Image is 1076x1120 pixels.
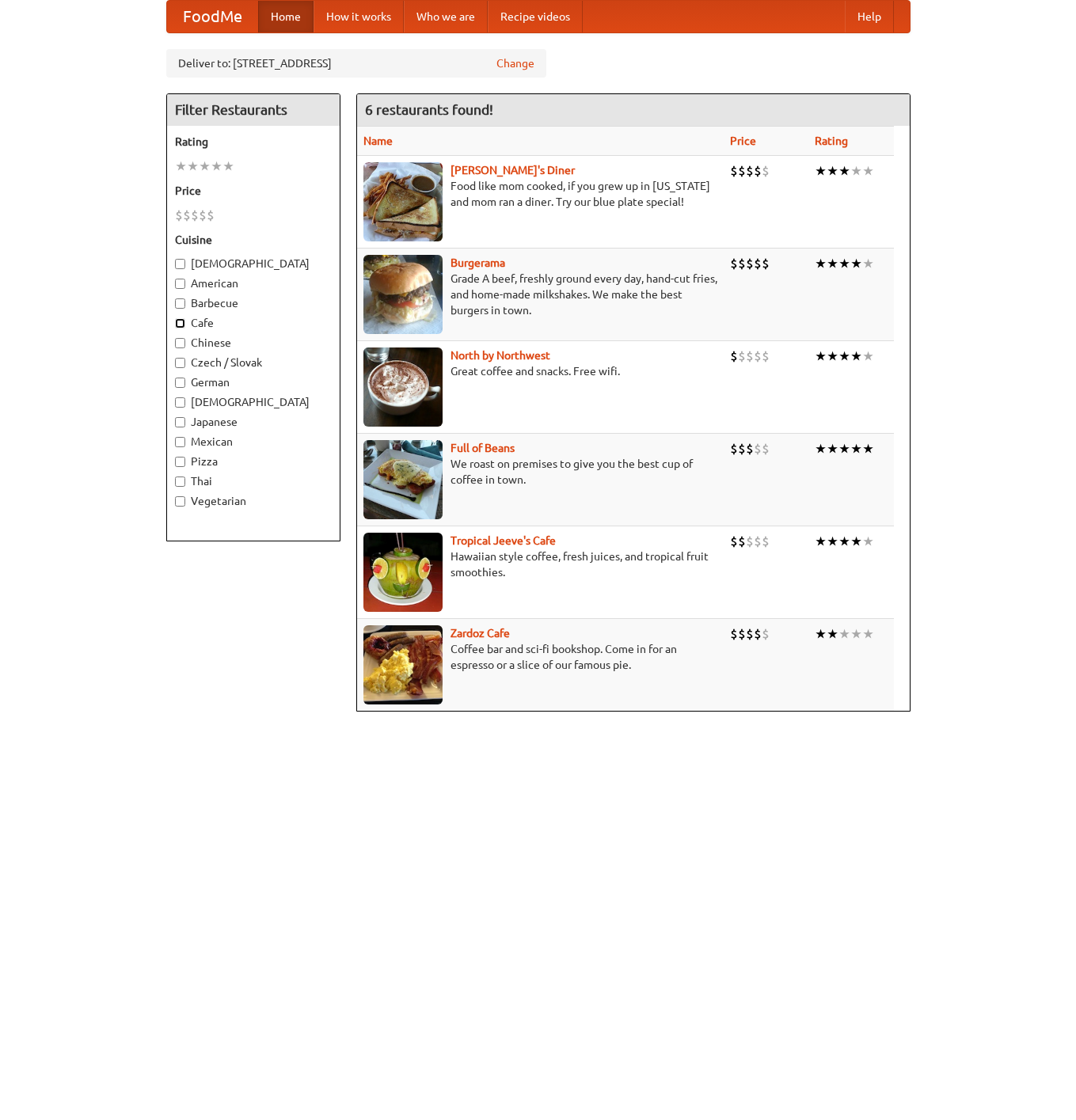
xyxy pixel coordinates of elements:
[187,158,199,175] li: ★
[730,162,738,180] li: $
[815,255,827,272] li: ★
[730,347,738,365] li: $
[199,158,211,175] li: ★
[862,255,874,272] li: ★
[166,49,546,78] div: Deliver to: [STREET_ADDRESS]
[175,298,185,309] input: Barbecue
[738,347,746,365] li: $
[175,476,185,487] input: Thai
[827,347,838,365] li: ★
[175,434,332,450] label: Mexican
[175,358,185,368] input: Czech / Slovak
[199,207,207,224] li: $
[363,162,443,241] img: sallys.jpg
[738,162,746,180] li: $
[827,440,838,457] li: ★
[827,533,838,550] li: ★
[754,440,762,457] li: $
[815,625,827,643] li: ★
[746,162,754,180] li: $
[175,318,185,328] input: Cafe
[363,533,443,612] img: jeeves.jpg
[738,625,746,643] li: $
[862,162,874,180] li: ★
[754,347,762,365] li: $
[451,256,505,269] b: Burgerama
[175,457,185,467] input: Pizza
[258,1,314,32] a: Home
[451,627,510,640] b: Zardoz Cafe
[754,625,762,643] li: $
[183,207,191,224] li: $
[746,533,754,550] li: $
[175,473,332,489] label: Thai
[762,162,770,180] li: $
[175,158,187,175] li: ★
[738,533,746,550] li: $
[850,255,862,272] li: ★
[815,533,827,550] li: ★
[175,259,185,269] input: [DEMOGRAPHIC_DATA]
[363,363,717,379] p: Great coffee and snacks. Free wifi.
[451,164,575,177] a: [PERSON_NAME]'s Diner
[451,349,550,362] b: North by Northwest
[175,295,332,311] label: Barbecue
[167,94,340,126] h4: Filter Restaurants
[730,440,738,457] li: $
[746,625,754,643] li: $
[175,275,332,291] label: American
[175,355,332,370] label: Czech / Slovak
[762,533,770,550] li: $
[746,255,754,272] li: $
[207,207,215,224] li: $
[730,135,756,147] a: Price
[363,271,717,318] p: Grade A beef, freshly ground every day, hand-cut fries, and home-made milkshakes. We make the bes...
[738,440,746,457] li: $
[363,347,443,427] img: north.jpg
[746,347,754,365] li: $
[762,255,770,272] li: $
[175,134,332,150] h5: Rating
[754,162,762,180] li: $
[746,440,754,457] li: $
[175,335,332,351] label: Chinese
[451,442,515,454] b: Full of Beans
[175,414,332,430] label: Japanese
[175,207,183,224] li: $
[363,178,717,210] p: Food like mom cooked, if you grew up in [US_STATE] and mom ran a diner. Try our blue plate special!
[363,641,717,673] p: Coffee bar and sci-fi bookshop. Come in for an espresso or a slice of our famous pie.
[815,440,827,457] li: ★
[850,347,862,365] li: ★
[815,135,848,147] a: Rating
[738,255,746,272] li: $
[862,440,874,457] li: ★
[363,135,393,147] a: Name
[838,255,850,272] li: ★
[404,1,488,32] a: Who we are
[211,158,222,175] li: ★
[175,496,185,507] input: Vegetarian
[838,440,850,457] li: ★
[762,347,770,365] li: $
[730,255,738,272] li: $
[862,533,874,550] li: ★
[175,256,332,271] label: [DEMOGRAPHIC_DATA]
[850,162,862,180] li: ★
[838,625,850,643] li: ★
[175,378,185,388] input: German
[451,534,556,547] a: Tropical Jeeve's Cafe
[754,533,762,550] li: $
[862,347,874,365] li: ★
[175,183,332,199] h5: Price
[827,162,838,180] li: ★
[222,158,234,175] li: ★
[496,55,534,71] a: Change
[845,1,894,32] a: Help
[175,279,185,289] input: American
[363,625,443,704] img: zardoz.jpg
[175,232,332,248] h5: Cuisine
[488,1,583,32] a: Recipe videos
[838,162,850,180] li: ★
[815,347,827,365] li: ★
